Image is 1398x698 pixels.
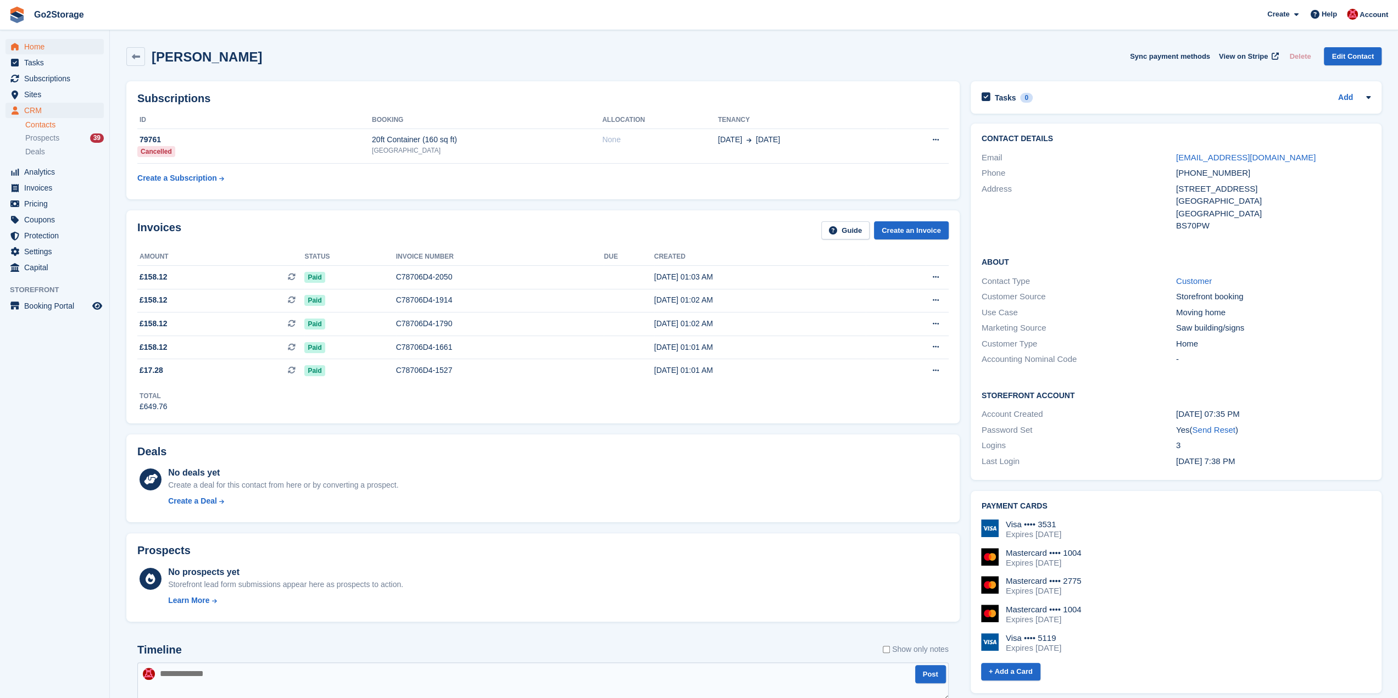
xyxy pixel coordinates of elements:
[982,291,1176,303] div: Customer Source
[1176,306,1371,319] div: Moving home
[137,644,182,656] h2: Timeline
[1267,9,1289,20] span: Create
[137,544,191,557] h2: Prospects
[1006,633,1061,643] div: Visa •••• 5119
[24,260,90,275] span: Capital
[1360,9,1388,20] span: Account
[982,256,1371,267] h2: About
[137,168,224,188] a: Create a Subscription
[5,180,104,196] a: menu
[24,244,90,259] span: Settings
[152,49,262,64] h2: [PERSON_NAME]
[718,111,886,129] th: Tenancy
[396,248,604,266] th: Invoice number
[24,87,90,102] span: Sites
[982,455,1176,468] div: Last Login
[1338,92,1353,104] a: Add
[168,579,403,590] div: Storefront lead form submissions appear here as prospects to action.
[604,248,654,266] th: Due
[982,306,1176,319] div: Use Case
[396,342,604,353] div: C78706D4-1661
[304,342,325,353] span: Paid
[981,548,999,566] img: Mastercard Logo
[25,147,45,157] span: Deals
[1176,338,1371,350] div: Home
[5,212,104,227] a: menu
[168,495,217,507] div: Create a Deal
[140,294,168,306] span: £158.12
[5,196,104,211] a: menu
[137,445,166,458] h2: Deals
[883,644,890,655] input: Show only notes
[304,319,325,330] span: Paid
[140,401,168,412] div: £649.76
[602,111,718,129] th: Allocation
[982,502,1371,511] h2: Payment cards
[25,132,104,144] a: Prospects 39
[140,342,168,353] span: £158.12
[168,595,209,606] div: Learn More
[718,134,742,146] span: [DATE]
[1006,558,1082,568] div: Expires [DATE]
[982,322,1176,334] div: Marketing Source
[654,271,866,283] div: [DATE] 01:03 AM
[1176,208,1371,220] div: [GEOGRAPHIC_DATA]
[1130,47,1210,65] button: Sync payment methods
[1176,167,1371,180] div: [PHONE_NUMBER]
[1176,195,1371,208] div: [GEOGRAPHIC_DATA]
[981,576,999,594] img: Mastercard Logo
[24,103,90,118] span: CRM
[883,644,949,655] label: Show only notes
[1006,605,1082,615] div: Mastercard •••• 1004
[1219,51,1268,62] span: View on Stripe
[25,120,104,130] a: Contacts
[90,133,104,143] div: 39
[1285,47,1315,65] button: Delete
[24,55,90,70] span: Tasks
[396,318,604,330] div: C78706D4-1790
[602,134,718,146] div: None
[137,146,175,157] div: Cancelled
[137,134,372,146] div: 79761
[25,146,104,158] a: Deals
[982,183,1176,232] div: Address
[1176,408,1371,421] div: [DATE] 07:35 PM
[5,71,104,86] a: menu
[1324,47,1382,65] a: Edit Contact
[654,342,866,353] div: [DATE] 01:01 AM
[654,365,866,376] div: [DATE] 01:01 AM
[168,566,403,579] div: No prospects yet
[1176,439,1371,452] div: 3
[982,338,1176,350] div: Customer Type
[981,663,1040,681] a: + Add a Card
[372,134,602,146] div: 20ft Container (160 sq ft)
[982,353,1176,366] div: Accounting Nominal Code
[982,424,1176,437] div: Password Set
[372,146,602,155] div: [GEOGRAPHIC_DATA]
[1322,9,1337,20] span: Help
[1192,425,1235,434] a: Send Reset
[168,466,398,479] div: No deals yet
[140,391,168,401] div: Total
[756,134,780,146] span: [DATE]
[24,39,90,54] span: Home
[821,221,870,239] a: Guide
[5,87,104,102] a: menu
[168,595,403,606] a: Learn More
[5,298,104,314] a: menu
[304,295,325,306] span: Paid
[143,668,155,680] img: James Pearson
[1006,586,1082,596] div: Expires [DATE]
[1347,9,1358,20] img: James Pearson
[24,298,90,314] span: Booking Portal
[5,228,104,243] a: menu
[140,318,168,330] span: £158.12
[981,633,999,651] img: Visa Logo
[982,408,1176,421] div: Account Created
[5,39,104,54] a: menu
[396,271,604,283] div: C78706D4-2050
[24,228,90,243] span: Protection
[1006,548,1082,558] div: Mastercard •••• 1004
[10,284,109,295] span: Storefront
[982,135,1371,143] h2: Contact Details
